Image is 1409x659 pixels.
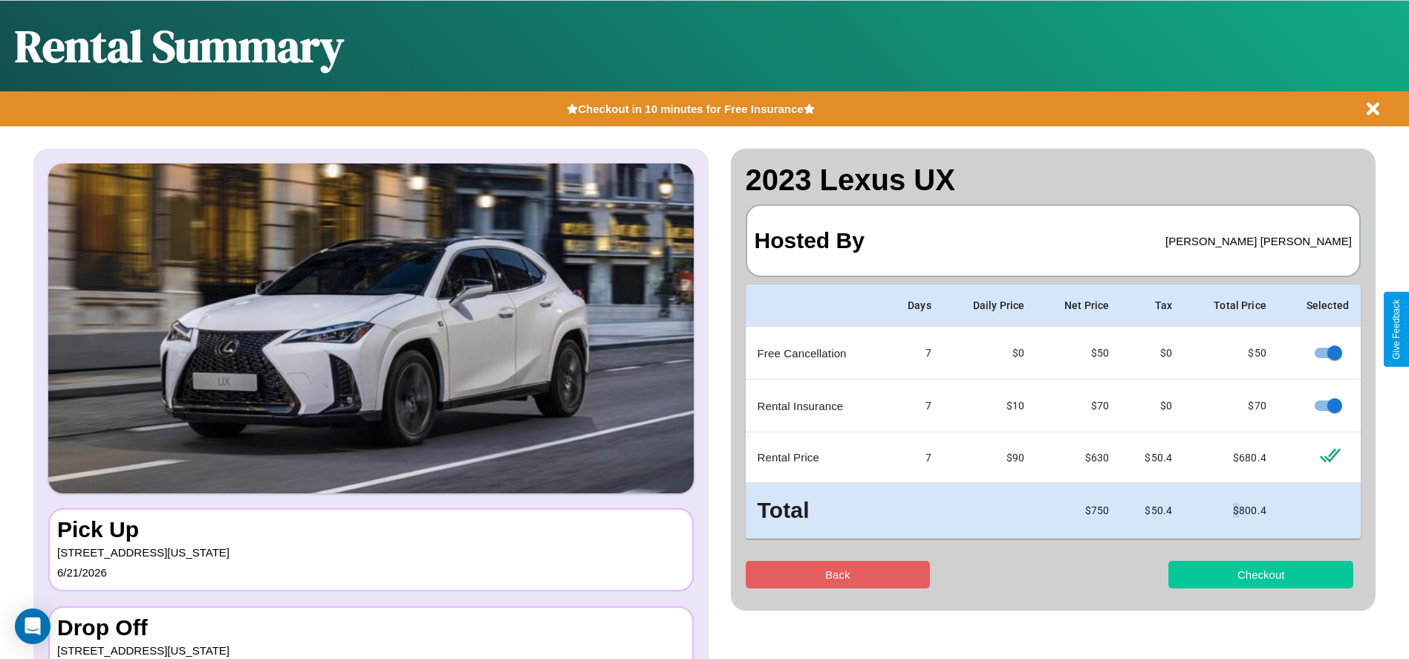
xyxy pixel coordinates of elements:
b: Checkout in 10 minutes for Free Insurance [578,103,803,115]
h3: Drop Off [57,615,685,640]
td: $0 [943,327,1036,380]
td: $ 750 [1036,483,1121,539]
th: Days [885,285,943,327]
button: Checkout [1168,561,1353,588]
td: $0 [1121,327,1184,380]
td: 7 [885,380,943,432]
h3: Pick Up [57,517,685,542]
p: [STREET_ADDRESS][US_STATE] [57,542,685,562]
td: $ 800.4 [1184,483,1278,539]
td: $10 [943,380,1036,432]
p: Rental Insurance [758,396,873,416]
th: Total Price [1184,285,1278,327]
td: 7 [885,432,943,483]
th: Selected [1278,285,1361,327]
td: $ 680.4 [1184,432,1278,483]
p: 6 / 21 / 2026 [57,562,685,582]
div: Give Feedback [1391,299,1402,360]
h3: Total [758,495,873,527]
table: simple table [746,285,1361,539]
button: Back [746,561,931,588]
th: Tax [1121,285,1184,327]
td: $ 50 [1036,327,1121,380]
td: $ 70 [1036,380,1121,432]
p: [PERSON_NAME] [PERSON_NAME] [1165,231,1352,251]
th: Daily Price [943,285,1036,327]
h3: Hosted By [755,213,865,268]
p: Rental Price [758,447,873,467]
p: Free Cancellation [758,343,873,363]
h1: Rental Summary [15,16,344,77]
td: $ 630 [1036,432,1121,483]
td: $ 50.4 [1121,432,1184,483]
td: $ 70 [1184,380,1278,432]
td: $ 50.4 [1121,483,1184,539]
td: 7 [885,327,943,380]
h2: 2023 Lexus UX [746,163,1361,197]
td: $0 [1121,380,1184,432]
td: $ 50 [1184,327,1278,380]
td: $ 90 [943,432,1036,483]
th: Net Price [1036,285,1121,327]
div: Open Intercom Messenger [15,608,51,644]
